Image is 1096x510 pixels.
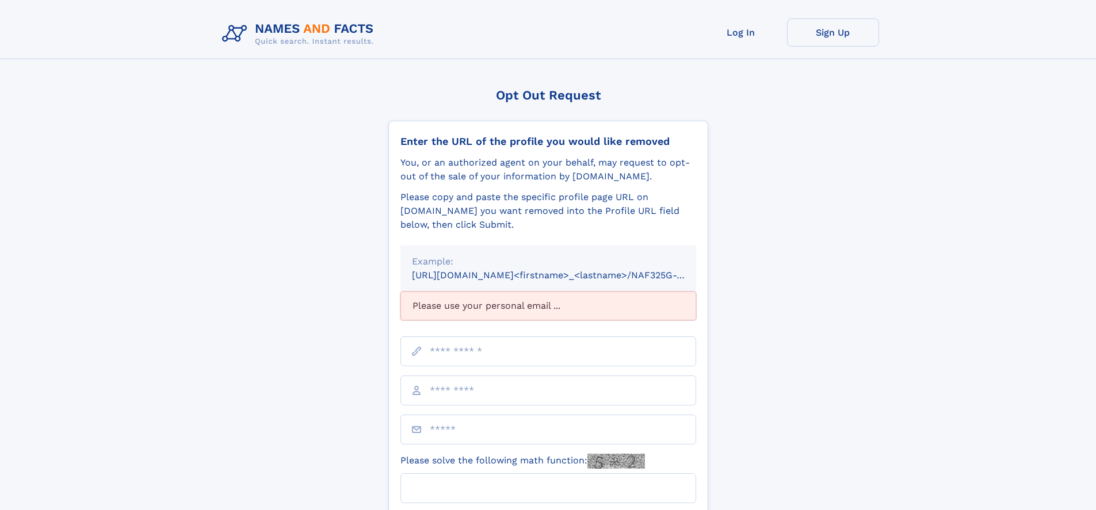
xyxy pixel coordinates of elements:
img: Logo Names and Facts [217,18,383,49]
div: Example: [412,255,685,269]
div: Please copy and paste the specific profile page URL on [DOMAIN_NAME] you want removed into the Pr... [400,190,696,232]
div: Opt Out Request [388,88,708,102]
small: [URL][DOMAIN_NAME]<firstname>_<lastname>/NAF325G-xxxxxxxx [412,270,718,281]
label: Please solve the following math function: [400,454,645,469]
div: You, or an authorized agent on your behalf, may request to opt-out of the sale of your informatio... [400,156,696,183]
a: Log In [695,18,787,47]
a: Sign Up [787,18,879,47]
div: Please use your personal email ... [400,292,696,320]
div: Enter the URL of the profile you would like removed [400,135,696,148]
